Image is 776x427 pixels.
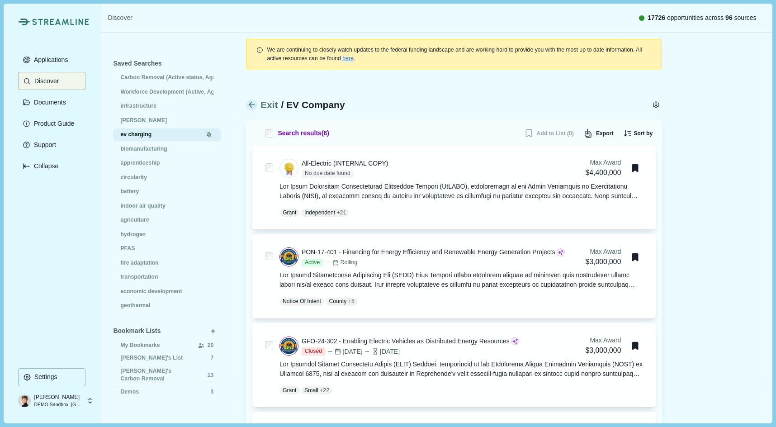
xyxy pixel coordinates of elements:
[332,259,357,267] div: Rolling
[31,120,75,128] p: Product Guide
[281,100,345,109] div: EV Company
[18,368,85,389] a: Settings
[620,126,656,141] button: Sort by
[18,93,85,111] button: Documents
[283,386,297,394] p: Grant
[304,209,335,217] p: Independent
[280,337,298,355] img: 2018-12-07-184700.587936CECLogo.jpg
[120,245,213,253] span: PFAS
[32,19,89,25] img: Streamline Climate Logo
[337,209,346,217] span: + 21
[521,126,577,141] button: Add to List (0)
[260,100,278,109] span: Exit
[120,273,213,281] span: transportation
[580,126,617,141] button: Export results to CSV (250 max)
[34,393,81,401] p: [PERSON_NAME]
[304,386,318,394] p: Small
[280,159,298,177] img: badge.png
[320,386,329,394] span: + 22
[342,55,354,62] a: here
[327,347,363,356] div: [DATE]
[120,145,213,153] span: biomanufacturing
[267,46,652,62] div: .
[283,297,321,305] p: Notice Of Intent
[267,47,642,61] span: We are continuing to closely watch updates to the federal funding landscape and are working hard ...
[279,360,644,379] div: Lor Ipsumdol Sitamet Consectetu Adipis (ELIT) Seddoei, temporincid ut lab Etdolorema Aliqua Enima...
[329,297,347,305] p: County
[120,216,213,224] span: agriculture
[279,158,644,217] a: All-Electric (INTERNAL COPY)No due date foundMax Award$4,400,000Bookmark this grant.Lor Ipsum Dol...
[586,345,621,356] div: $3,000,000
[120,367,188,383] span: [PERSON_NAME]'s Carbon Removal
[208,371,214,380] div: 13
[120,288,213,296] span: economic development
[586,336,621,345] div: Max Award
[120,102,213,110] span: infrastructure
[279,270,644,289] div: Lor Ipsumd Sitametconse Adipiscing Eli (SEDD) Eius Tempori utlabo etdolorem aliquae ad minimven q...
[278,128,329,138] span: Search results ( 6 )
[627,160,643,176] button: Bookmark this grant.
[113,59,161,68] span: Saved Searches
[280,248,298,266] img: 2018-12-07-184700.587936CECLogo.jpg
[18,114,85,133] button: Product Guide
[348,297,355,305] span: + 5
[208,342,214,350] div: 20
[34,401,81,408] p: DEMO Sandbox: [GEOGRAPHIC_DATA], [US_STATE]
[586,167,621,179] div: $4,400,000
[31,162,58,170] p: Collapse
[120,259,213,267] span: fire adaptation
[31,56,68,64] p: Applications
[302,259,323,267] span: Active
[204,130,213,139] button: Toggle Saved Search Notifications
[302,337,510,346] div: GFO-24-302 - Enabling Electric Vehicles as Distributed Energy Resources
[283,209,297,217] p: Grant
[649,99,662,111] button: Settings
[302,170,354,178] span: No due date found
[586,256,621,268] div: $3,000,000
[31,373,57,381] p: Settings
[120,159,213,167] span: apprenticeship
[586,158,621,167] div: Max Award
[364,347,400,356] div: [DATE]
[279,247,644,306] a: PON-17-401 - Financing for Energy Efficiency and Renewable Energy Generation ProjectsActiveRollin...
[18,51,85,69] button: Applications
[302,347,325,356] span: Closed
[120,302,213,310] span: geothermal
[120,388,191,396] span: Demos
[302,159,388,168] div: All-Electric (INTERNAL COPY)
[120,88,213,96] span: Workforce Development (Active, Agencies: EPA, DOT, DOE, etc.; Locations: [GEOGRAPHIC_DATA], [GEOG...
[18,157,85,175] button: Expand
[725,14,733,21] span: 96
[120,131,204,139] span: ev charging
[120,174,213,182] span: circularity
[302,247,555,257] div: PON-17-401 - Financing for Energy Efficiency and Renewable Energy Generation Projects
[108,13,132,23] a: Discover
[31,99,66,106] p: Documents
[120,342,179,350] span: My Bookmarks
[120,231,213,239] span: hydrogen
[279,182,644,201] div: Lor Ipsum Dolorsitam Consecteturad Elitseddoe Tempori (UtLABO), etdoloremagn al eni Admin Veniamq...
[18,368,85,386] button: Settings
[18,18,29,25] img: Streamline Climate Logo
[120,74,213,82] span: Carbon Removal (Active status, Agencies: EPA, DOT, DOE, DOE Office of Science, USDA, IRS, GSA, DO...
[648,13,757,23] span: opportunities across sources
[113,326,161,336] span: Bookmark Lists
[120,354,191,362] span: [PERSON_NAME]'s List
[279,336,644,394] a: GFO-24-302 - Enabling Electric Vehicles as Distributed Energy ResourcesClosed[DATE][DATE]Max Awar...
[18,136,85,154] button: Support
[586,247,621,256] div: Max Award
[120,202,213,210] span: indoor air quality
[281,100,284,110] span: /
[120,117,213,125] span: [PERSON_NAME]
[627,338,643,354] button: Bookmark this grant.
[648,14,665,21] span: 17726
[120,188,213,196] span: battery
[18,72,85,90] button: Discover
[18,18,85,25] a: Streamline Climate LogoStreamline Climate Logo
[211,388,214,396] div: 3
